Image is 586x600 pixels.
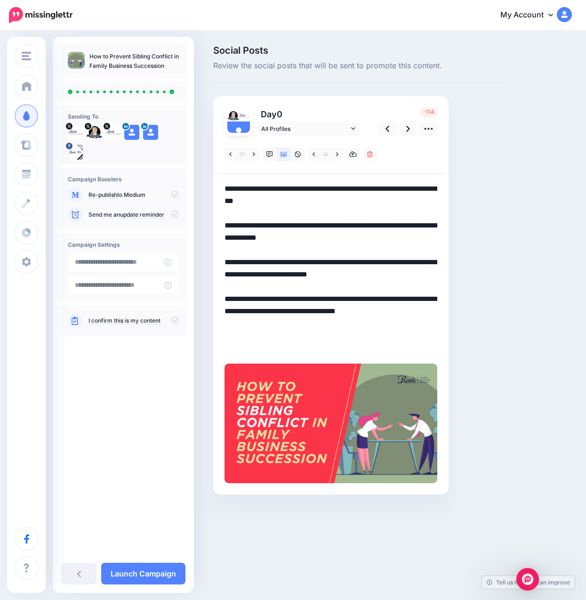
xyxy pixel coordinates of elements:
[88,191,117,199] a: Re-publish
[225,364,437,483] img: 2LL66AVIFVJYJ2XQXLVDLS8NFES1G8YN.png
[124,125,139,140] img: user_default_image.png
[227,122,250,144] img: user_default_image.png
[257,122,360,136] a: All Profiles
[87,125,102,140] img: wGcXMLAX-84396.jpg
[239,110,250,122] img: AvLDnNRx-84397.png
[213,60,510,72] span: Review the social posts that will be sent to promote this content.
[68,125,83,140] img: K4a0VqQV-84395.png
[88,211,179,219] p: Send me an
[68,145,83,160] img: 298721903_500513248743263_3748918132312345394_n-bsa146078.jpg
[491,4,572,27] a: My Account
[68,52,85,69] img: 42688b80f6f2720cd55e9ee4ebed4cb2_thumb.jpg
[22,52,31,60] img: menu.png
[88,317,161,324] a: I confirm this is my content
[68,113,179,120] h4: Sending To
[68,241,179,248] h4: Campaign Settings
[105,125,120,140] img: AvLDnNRx-84397.png
[120,211,164,219] a: update reminder
[68,176,179,183] h4: Campaign Boosters
[420,107,437,117] span: -114
[88,191,179,199] p: to Medium
[89,52,179,71] p: How to Prevent Sibling Conflict in Family Business Succession
[257,107,361,121] p: Day
[227,110,239,122] img: wGcXMLAX-84396.jpg
[482,576,575,589] a: Tell us how we can improve
[261,124,349,134] span: All Profiles
[516,568,539,591] div: Open Intercom Messenger
[143,125,158,140] img: user_default_image.png
[213,46,510,55] span: Social Posts
[9,7,72,23] img: Missinglettr
[277,109,282,119] span: 0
